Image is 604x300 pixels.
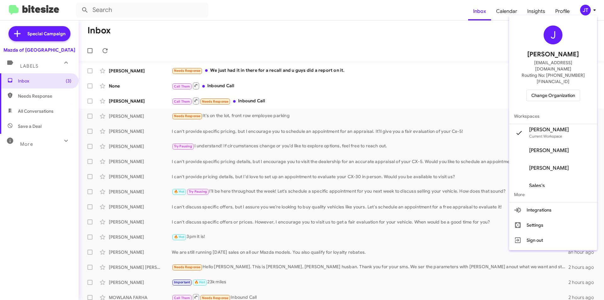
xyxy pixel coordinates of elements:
span: More [509,187,597,202]
span: [PERSON_NAME] [527,49,579,59]
span: Sales's [529,183,545,189]
button: Sign out [509,233,597,248]
span: Workspaces [509,109,597,124]
span: [EMAIL_ADDRESS][DOMAIN_NAME] [517,59,590,72]
span: Current Workspace [529,134,562,139]
button: Settings [509,218,597,233]
span: [PERSON_NAME] [529,165,569,171]
span: [PERSON_NAME] [529,147,569,154]
div: J [544,25,562,44]
button: Integrations [509,202,597,218]
span: Change Organization [531,90,575,101]
span: [PERSON_NAME] [529,127,569,133]
span: Routing No: [PHONE_NUMBER][FINANCIAL_ID] [517,72,590,85]
button: Change Organization [526,90,580,101]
